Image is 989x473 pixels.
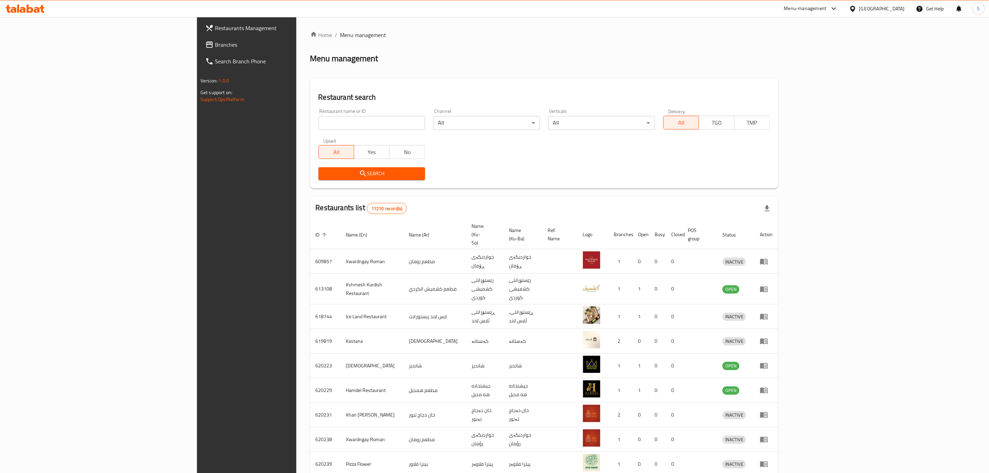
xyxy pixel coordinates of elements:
[466,249,504,274] td: خواردنگەی ڕۆمان
[666,220,683,249] th: Closed
[403,274,466,304] td: مطعم كشميش الكردي
[509,226,534,243] span: Name (Ku-Ba)
[403,249,466,274] td: مطعم رومان
[323,138,336,143] label: Upsell
[633,378,649,403] td: 1
[609,249,633,274] td: 1
[649,329,666,354] td: 0
[760,460,773,468] div: Menu
[722,258,746,266] span: INACTIVE
[200,53,362,70] a: Search Branch Phone
[466,329,504,354] td: کەستانە
[341,304,403,329] td: Ice Land Restaurant
[722,436,746,444] span: INACTIVE
[737,118,767,128] span: TMP
[403,427,466,452] td: مطعم رومان
[633,249,649,274] td: 0
[322,147,351,157] span: All
[316,203,407,214] h2: Restaurants list
[722,386,739,394] span: OPEN
[354,145,389,159] button: Yes
[633,274,649,304] td: 1
[663,116,699,130] button: All
[389,145,425,159] button: No
[466,427,504,452] td: خواردنگەی رؤمان
[734,116,770,130] button: TMP
[504,274,542,304] td: رێستۆرانتی کشمیشى كوردى
[583,429,600,447] img: Xwardngay Roman
[649,378,666,403] td: 0
[583,306,600,324] img: Ice Land Restaurant
[466,304,504,329] td: ڕێستۆرانتی ئایس لاند
[583,405,600,422] img: Khan Dejaj Tanoor
[403,403,466,427] td: خان دجاج تنور
[433,116,540,130] div: All
[200,36,362,53] a: Branches
[318,116,425,130] input: Search for restaurant name or ID..
[759,200,775,217] div: Export file
[859,5,905,12] div: [GEOGRAPHIC_DATA]
[403,304,466,329] td: ايس لاند ريستورانت
[583,331,600,348] img: Kastana
[633,220,649,249] th: Open
[504,249,542,274] td: خواردنگەی ڕۆمان
[215,57,357,65] span: Search Branch Phone
[504,378,542,403] td: جيشتخانه هه مديل
[324,169,420,178] span: Search
[688,226,709,243] span: POS group
[760,312,773,321] div: Menu
[403,378,466,403] td: مطعم همديل
[666,378,683,403] td: 0
[218,76,229,85] span: 1.0.0
[649,274,666,304] td: 0
[609,220,633,249] th: Branches
[722,362,739,370] span: OPEN
[583,454,600,471] img: Pizza Flower
[310,31,778,39] nav: breadcrumb
[583,356,600,373] img: Shandiz
[760,411,773,419] div: Menu
[471,222,495,247] span: Name (Ku-So)
[504,403,542,427] td: خان دەجاج تەنور
[760,285,773,293] div: Menu
[666,403,683,427] td: 0
[583,380,600,398] img: Hamdel Restaurant
[722,337,746,345] span: INACTIVE
[760,386,773,394] div: Menu
[722,313,746,321] span: INACTIVE
[367,203,407,214] div: Total records count
[341,427,403,452] td: Xwardngay Roman
[609,274,633,304] td: 1
[666,304,683,329] td: 0
[722,460,746,468] div: INACTIVE
[977,5,980,12] span: S
[341,378,403,403] td: Hamdel Restaurant
[722,460,746,468] span: INACTIVE
[609,427,633,452] td: 1
[548,116,655,130] div: All
[649,304,666,329] td: 0
[341,249,403,274] td: Xwardngay Roman
[784,5,827,13] div: Menu-management
[633,329,649,354] td: 0
[466,274,504,304] td: رێستۆرانتی کشمیشى كوردى
[666,354,683,378] td: 0
[200,76,217,85] span: Version:
[367,205,406,212] span: 11210 record(s)
[318,145,354,159] button: All
[583,251,600,269] img: Xwardngay Roman
[504,427,542,452] td: خواردنگەی رؤمان
[215,41,357,49] span: Branches
[504,329,542,354] td: کەستانە
[722,285,739,294] div: OPEN
[357,147,387,157] span: Yes
[341,354,403,378] td: [DEMOGRAPHIC_DATA]
[200,20,362,36] a: Restaurants Management
[666,118,696,128] span: All
[633,403,649,427] td: 0
[609,354,633,378] td: 1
